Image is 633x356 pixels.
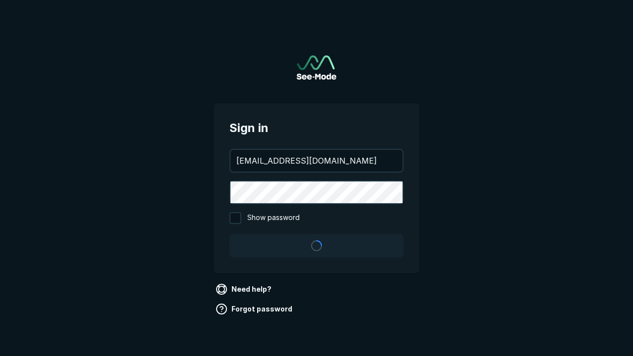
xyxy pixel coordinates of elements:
input: your@email.com [230,150,403,172]
span: Show password [247,212,300,224]
img: See-Mode Logo [297,55,336,80]
a: Go to sign in [297,55,336,80]
span: Sign in [229,119,404,137]
a: Forgot password [214,301,296,317]
a: Need help? [214,281,275,297]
